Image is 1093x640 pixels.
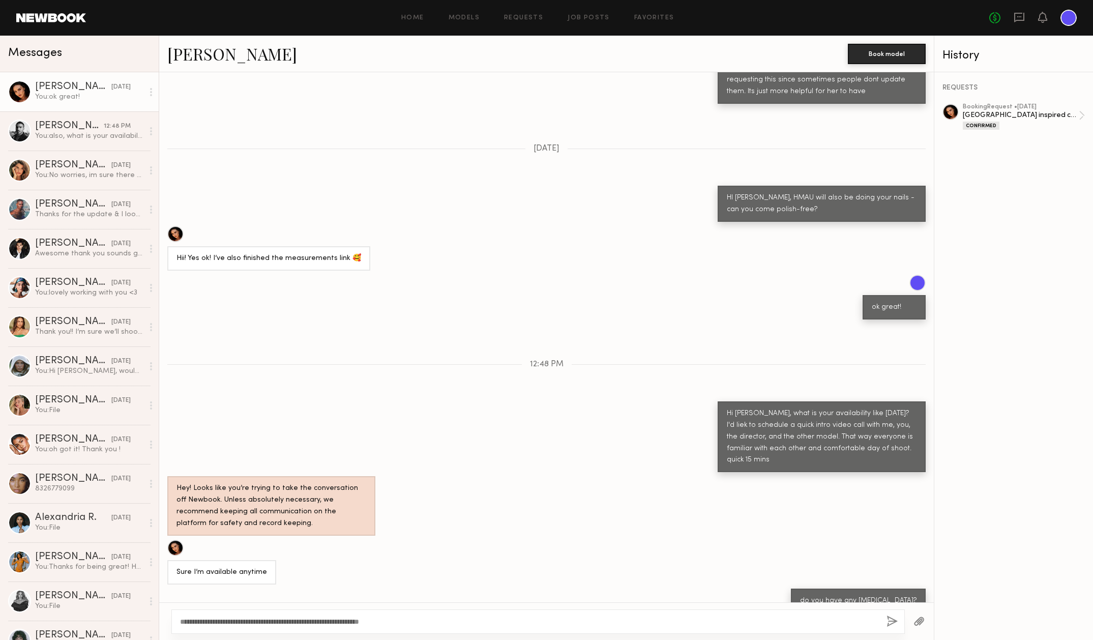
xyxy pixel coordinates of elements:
[504,15,543,21] a: Requests
[176,567,267,578] div: Sure I’m available anytime
[35,170,143,180] div: You: No worries, im sure there will be other projects for us to work on in the future <3
[35,434,111,445] div: [PERSON_NAME]
[111,200,131,210] div: [DATE]
[35,445,143,454] div: You: oh got it! Thank you !
[848,44,926,64] button: Book model
[530,360,564,369] span: 12:48 PM
[111,278,131,288] div: [DATE]
[111,396,131,405] div: [DATE]
[963,110,1079,120] div: [GEOGRAPHIC_DATA] inspired commercial
[35,92,143,102] div: You: ok great!
[111,82,131,92] div: [DATE]
[35,562,143,572] div: You: Thanks for being great! Hope to work together soon again xo
[35,327,143,337] div: Thank you!! I’m sure we’ll shoot soon 😄
[449,15,480,21] a: Models
[35,199,111,210] div: [PERSON_NAME]
[111,317,131,327] div: [DATE]
[963,104,1085,130] a: bookingRequest •[DATE][GEOGRAPHIC_DATA] inspired commercialConfirmed
[35,288,143,298] div: You: lovely working with you <3
[35,160,111,170] div: [PERSON_NAME]
[111,592,131,601] div: [DATE]
[35,317,111,327] div: [PERSON_NAME]
[35,210,143,219] div: Thanks for the update & I look forward to hearing from you.
[800,595,917,607] div: do you have any [MEDICAL_DATA]?
[35,601,143,611] div: You: File
[35,121,104,131] div: [PERSON_NAME]
[35,405,143,415] div: You: File
[963,122,999,130] div: Confirmed
[963,104,1079,110] div: booking Request • [DATE]
[35,513,111,523] div: Alexandria R.
[111,161,131,170] div: [DATE]
[167,43,297,65] a: [PERSON_NAME]
[35,395,111,405] div: [PERSON_NAME]
[111,513,131,523] div: [DATE]
[35,591,111,601] div: [PERSON_NAME]
[111,357,131,366] div: [DATE]
[401,15,424,21] a: Home
[35,552,111,562] div: [PERSON_NAME]
[534,144,559,153] span: [DATE]
[111,239,131,249] div: [DATE]
[8,47,62,59] span: Messages
[35,131,143,141] div: You: also, what is your availability like [DATE]? I'd liek to schedule a quick intro video call w...
[35,474,111,484] div: [PERSON_NAME]
[634,15,674,21] a: Favorites
[104,122,131,131] div: 12:48 PM
[872,302,917,313] div: ok great!
[727,192,917,216] div: HI [PERSON_NAME], HMAU will also be doing your nails - can you come polish-free?
[942,50,1085,62] div: History
[848,49,926,57] a: Book model
[35,484,143,493] div: 8326779099
[35,278,111,288] div: [PERSON_NAME]
[111,474,131,484] div: [DATE]
[111,552,131,562] div: [DATE]
[35,366,143,376] div: You: Hi [PERSON_NAME], would love to shoot with you if you're available! Wasn't sure if you decli...
[111,435,131,445] div: [DATE]
[35,356,111,366] div: [PERSON_NAME]
[727,408,917,467] div: Hi [PERSON_NAME], what is your availability like [DATE]? I'd liek to schedule a quick intro video...
[35,249,143,258] div: Awesome thank you sounds great
[176,483,366,530] div: Hey! Looks like you’re trying to take the conversation off Newbook. Unless absolutely necessary, ...
[35,523,143,533] div: You: File
[35,239,111,249] div: [PERSON_NAME]
[176,253,361,265] div: Hii! Yes ok! I’ve also finished the measurements link 🥰
[35,82,111,92] div: [PERSON_NAME]
[942,84,1085,92] div: REQUESTS
[568,15,610,21] a: Job Posts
